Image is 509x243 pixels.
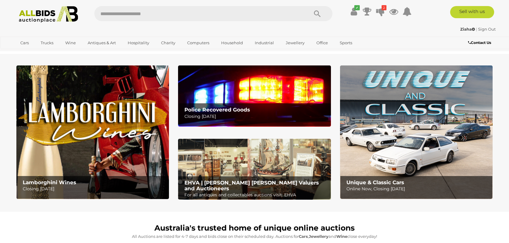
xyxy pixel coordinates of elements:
[124,38,153,48] a: Hospitality
[336,234,347,239] strong: Wine
[178,139,331,200] a: EHVA | Evans Hastings Valuers and Auctioneers EHVA | [PERSON_NAME] [PERSON_NAME] Valuers and Auct...
[476,27,477,32] span: |
[19,233,490,240] p: All Auctions are listed for 4-7 days and bids close on their scheduled day. Auctions for , and cl...
[340,65,493,199] img: Unique & Classic Cars
[61,38,80,48] a: Wine
[346,179,404,185] b: Unique & Classic Cars
[23,185,166,193] p: Closing [DATE]
[282,38,308,48] a: Jewellery
[450,6,494,18] a: Sell with us
[183,38,213,48] a: Computers
[184,191,327,199] p: For all antiques and collectables auctions visit: EHVA
[16,48,67,58] a: [GEOGRAPHIC_DATA]
[16,65,169,199] a: Lamborghini Wines Lamborghini Wines Closing [DATE]
[157,38,179,48] a: Charity
[309,234,329,239] strong: Jewellery
[349,6,358,17] a: ✔
[336,38,356,48] a: Sports
[37,38,57,48] a: Trucks
[23,179,76,185] b: Lamborghini Wines
[346,185,489,193] p: Online Now, Closing [DATE]
[376,6,385,17] a: 2
[178,65,331,126] img: Police Recovered Goods
[84,38,120,48] a: Antiques & Art
[178,139,331,200] img: EHVA | Evans Hastings Valuers and Auctioneers
[468,40,491,45] b: Contact Us
[16,65,169,199] img: Lamborghini Wines
[251,38,278,48] a: Industrial
[184,107,250,113] b: Police Recovered Goods
[340,65,493,199] a: Unique & Classic Cars Unique & Classic Cars Online Now, Closing [DATE]
[382,5,386,10] i: 2
[312,38,332,48] a: Office
[178,65,331,126] a: Police Recovered Goods Police Recovered Goods Closing [DATE]
[15,6,81,23] img: Allbids.com.au
[299,234,308,239] strong: Cars
[468,39,493,46] a: Contact Us
[16,38,33,48] a: Cars
[478,27,496,32] a: Sign Out
[184,180,319,191] b: EHVA | [PERSON_NAME] [PERSON_NAME] Valuers and Auctioneers
[217,38,247,48] a: Household
[184,113,327,120] p: Closing [DATE]
[19,224,490,232] h1: Australia's trusted home of unique online auctions
[460,27,475,32] strong: Ziaha
[460,27,476,32] a: Ziaha
[302,6,332,21] button: Search
[354,5,360,10] i: ✔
